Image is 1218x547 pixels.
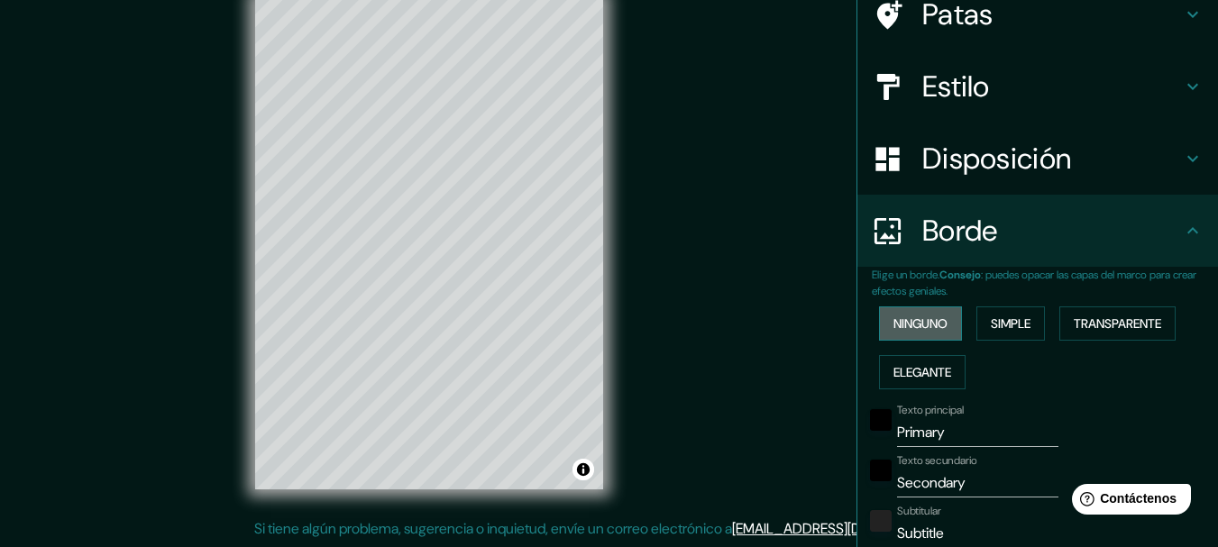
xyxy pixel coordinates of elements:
font: Subtitular [897,504,941,518]
div: Disposición [857,123,1218,195]
button: Elegante [879,355,966,389]
iframe: Lanzador de widgets de ayuda [1058,477,1198,527]
font: Ninguno [893,315,948,332]
div: Estilo [857,50,1218,123]
div: Borde [857,195,1218,267]
font: Elige un borde. [872,268,939,282]
button: Activar o desactivar atribución [572,459,594,480]
button: color-222222 [870,510,892,532]
button: negro [870,409,892,431]
font: Borde [922,212,998,250]
a: [EMAIL_ADDRESS][DOMAIN_NAME] [732,519,955,538]
font: Elegante [893,364,951,380]
font: Transparente [1074,315,1161,332]
font: : puedes opacar las capas del marco para crear efectos geniales. [872,268,1196,298]
button: negro [870,460,892,481]
button: Ninguno [879,306,962,341]
font: Texto secundario [897,453,977,468]
button: Transparente [1059,306,1176,341]
font: Disposición [922,140,1071,178]
font: Si tiene algún problema, sugerencia o inquietud, envíe un correo electrónico a [254,519,732,538]
font: Texto principal [897,403,964,417]
font: Estilo [922,68,990,105]
button: Simple [976,306,1045,341]
font: Simple [991,315,1030,332]
font: Consejo [939,268,981,282]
